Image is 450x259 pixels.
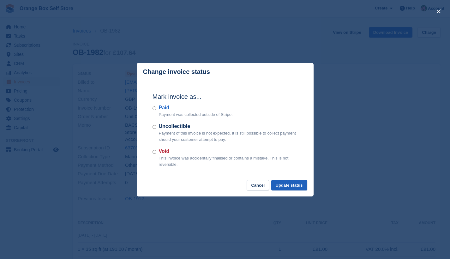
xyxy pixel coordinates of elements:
p: This invoice was accidentally finalised or contains a mistake. This is not reversible. [159,155,298,167]
label: Paid [159,104,233,111]
label: Void [159,148,298,155]
p: Payment of this invoice is not expected. It is still possible to collect payment should your cust... [159,130,298,142]
p: Payment was collected outside of Stripe. [159,111,233,118]
button: Update status [271,180,307,190]
button: Cancel [247,180,269,190]
h2: Mark invoice as... [153,92,298,101]
label: Uncollectible [159,123,298,130]
p: Change invoice status [143,68,210,75]
button: close [434,6,444,16]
